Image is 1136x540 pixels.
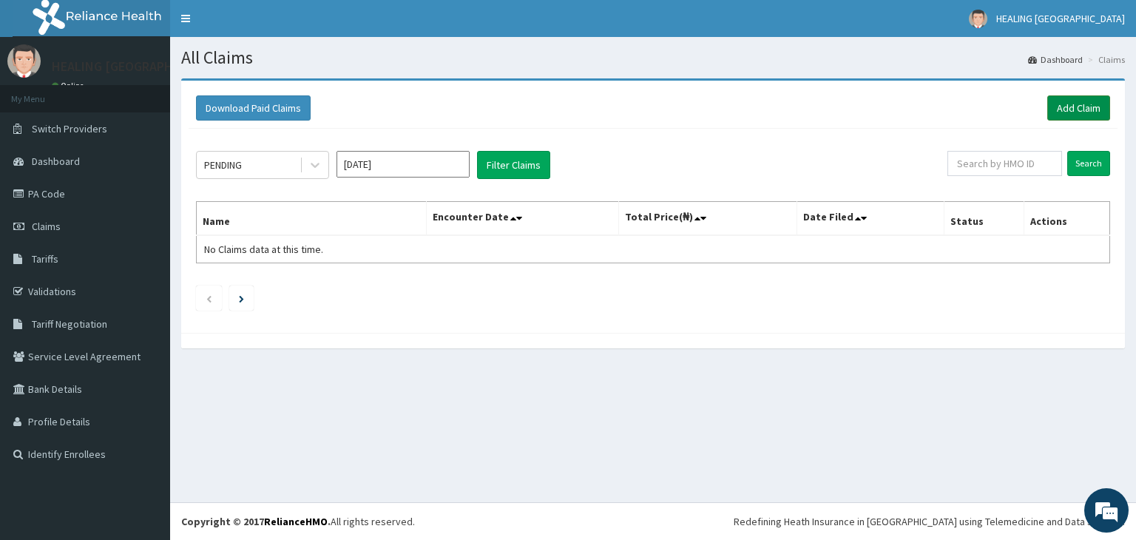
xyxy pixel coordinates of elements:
[32,220,61,233] span: Claims
[197,202,427,236] th: Name
[32,317,107,331] span: Tariff Negotiation
[1028,53,1083,66] a: Dashboard
[32,122,107,135] span: Switch Providers
[1084,53,1125,66] li: Claims
[52,60,227,73] p: HEALING [GEOGRAPHIC_DATA]
[52,81,87,91] a: Online
[797,202,944,236] th: Date Filed
[996,12,1125,25] span: HEALING [GEOGRAPHIC_DATA]
[947,151,1062,176] input: Search by HMO ID
[969,10,987,28] img: User Image
[337,151,470,178] input: Select Month and Year
[1024,202,1109,236] th: Actions
[619,202,797,236] th: Total Price(₦)
[427,202,619,236] th: Encounter Date
[477,151,550,179] button: Filter Claims
[7,44,41,78] img: User Image
[32,252,58,266] span: Tariffs
[170,502,1136,540] footer: All rights reserved.
[204,158,242,172] div: PENDING
[944,202,1024,236] th: Status
[734,514,1125,529] div: Redefining Heath Insurance in [GEOGRAPHIC_DATA] using Telemedicine and Data Science!
[264,515,328,528] a: RelianceHMO
[206,291,212,305] a: Previous page
[1047,95,1110,121] a: Add Claim
[181,515,331,528] strong: Copyright © 2017 .
[1067,151,1110,176] input: Search
[239,291,244,305] a: Next page
[32,155,80,168] span: Dashboard
[204,243,323,256] span: No Claims data at this time.
[181,48,1125,67] h1: All Claims
[196,95,311,121] button: Download Paid Claims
